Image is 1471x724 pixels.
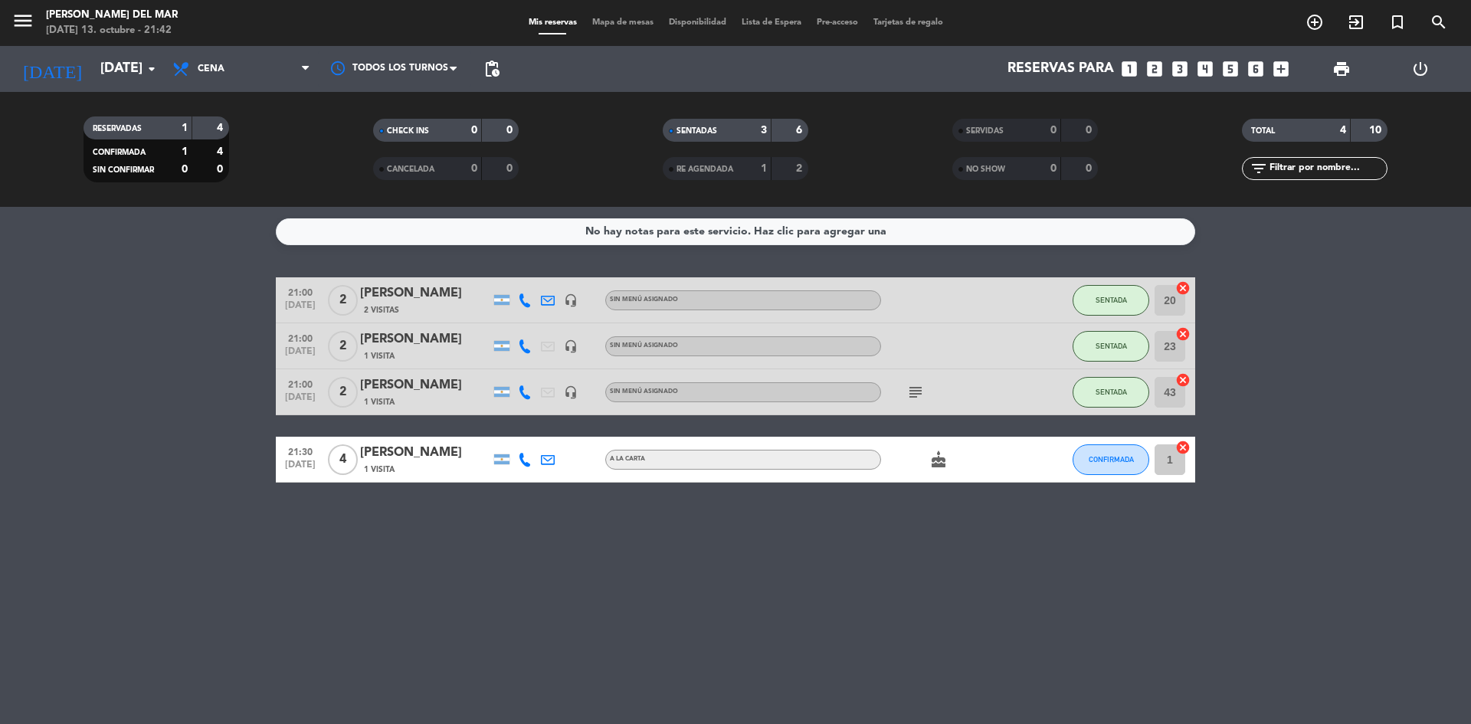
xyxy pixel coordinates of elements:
i: menu [11,9,34,32]
span: Tarjetas de regalo [866,18,951,27]
span: [DATE] [281,392,319,410]
span: 21:00 [281,375,319,392]
button: SENTADA [1073,331,1149,362]
span: RESERVADAS [93,125,142,133]
strong: 0 [1086,125,1095,136]
button: SENTADA [1073,377,1149,408]
strong: 0 [506,125,516,136]
strong: 6 [796,125,805,136]
span: RE AGENDADA [677,165,733,173]
span: SENTADA [1096,342,1127,350]
div: [PERSON_NAME] del Mar [46,8,178,23]
strong: 0 [471,163,477,174]
i: looks_5 [1220,59,1240,79]
i: headset_mic [564,385,578,399]
strong: 2 [796,163,805,174]
i: search [1430,13,1448,31]
strong: 1 [761,163,767,174]
span: [DATE] [281,460,319,477]
strong: 4 [217,123,226,133]
strong: 1 [182,146,188,157]
strong: 10 [1369,125,1384,136]
input: Filtrar por nombre... [1268,160,1387,177]
strong: 0 [1086,163,1095,174]
span: CHECK INS [387,127,429,135]
i: headset_mic [564,293,578,307]
span: SERVIDAS [966,127,1004,135]
i: cancel [1175,440,1191,455]
span: A LA CARTA [610,456,645,462]
span: CONFIRMADA [1089,455,1134,464]
i: arrow_drop_down [143,60,161,78]
span: 2 [328,285,358,316]
div: [PERSON_NAME] [360,443,490,463]
i: filter_list [1250,159,1268,178]
i: add_circle_outline [1306,13,1324,31]
span: SENTADA [1096,296,1127,304]
span: 2 Visitas [364,304,399,316]
span: 2 [328,331,358,362]
i: add_box [1271,59,1291,79]
strong: 3 [761,125,767,136]
strong: 0 [182,164,188,175]
span: Lista de Espera [734,18,809,27]
strong: 0 [1050,125,1057,136]
span: 21:00 [281,329,319,346]
div: [DATE] 13. octubre - 21:42 [46,23,178,38]
div: [PERSON_NAME] [360,329,490,349]
button: SENTADA [1073,285,1149,316]
span: Sin menú asignado [610,388,678,395]
span: Disponibilidad [661,18,734,27]
span: CONFIRMADA [93,149,146,156]
strong: 0 [1050,163,1057,174]
i: exit_to_app [1347,13,1365,31]
span: [DATE] [281,300,319,318]
strong: 4 [1340,125,1346,136]
span: Pre-acceso [809,18,866,27]
i: [DATE] [11,52,93,86]
div: LOG OUT [1381,46,1460,92]
span: SENTADAS [677,127,717,135]
span: SIN CONFIRMAR [93,166,154,174]
i: power_settings_new [1411,60,1430,78]
span: NO SHOW [966,165,1005,173]
span: Sin menú asignado [610,342,678,349]
i: cancel [1175,326,1191,342]
i: cancel [1175,280,1191,296]
span: pending_actions [483,60,501,78]
div: No hay notas para este servicio. Haz clic para agregar una [585,223,886,241]
div: [PERSON_NAME] [360,283,490,303]
span: Mis reservas [521,18,585,27]
span: Sin menú asignado [610,296,678,303]
i: looks_4 [1195,59,1215,79]
strong: 0 [217,164,226,175]
span: TOTAL [1251,127,1275,135]
span: 4 [328,444,358,475]
span: Cena [198,64,224,74]
span: CANCELADA [387,165,434,173]
i: looks_two [1145,59,1165,79]
span: 1 Visita [364,396,395,408]
span: SENTADA [1096,388,1127,396]
span: 1 Visita [364,350,395,362]
i: looks_6 [1246,59,1266,79]
span: Reservas para [1007,61,1114,77]
span: 21:30 [281,442,319,460]
i: turned_in_not [1388,13,1407,31]
span: 21:00 [281,283,319,300]
div: [PERSON_NAME] [360,375,490,395]
span: print [1332,60,1351,78]
strong: 0 [506,163,516,174]
i: cake [929,450,948,469]
span: Mapa de mesas [585,18,661,27]
span: 2 [328,377,358,408]
strong: 4 [217,146,226,157]
span: [DATE] [281,346,319,364]
span: 1 Visita [364,464,395,476]
button: CONFIRMADA [1073,444,1149,475]
i: looks_one [1119,59,1139,79]
i: headset_mic [564,339,578,353]
button: menu [11,9,34,38]
strong: 0 [471,125,477,136]
i: subject [906,383,925,401]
